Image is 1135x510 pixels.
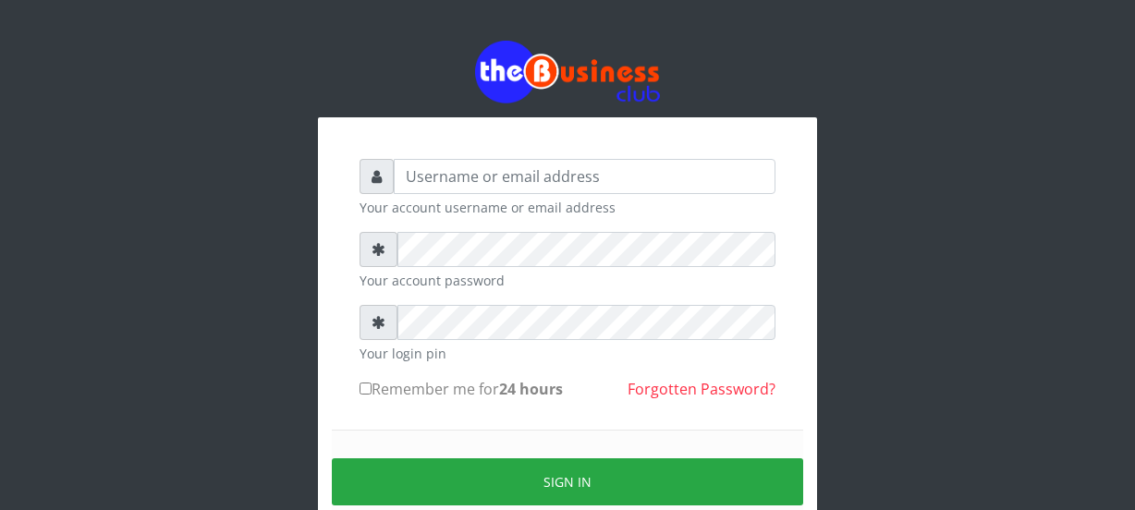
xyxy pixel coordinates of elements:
[360,378,563,400] label: Remember me for
[360,344,775,363] small: Your login pin
[360,271,775,290] small: Your account password
[499,379,563,399] b: 24 hours
[360,198,775,217] small: Your account username or email address
[628,379,775,399] a: Forgotten Password?
[394,159,775,194] input: Username or email address
[360,382,372,395] input: Remember me for24 hours
[332,458,803,505] button: Sign in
